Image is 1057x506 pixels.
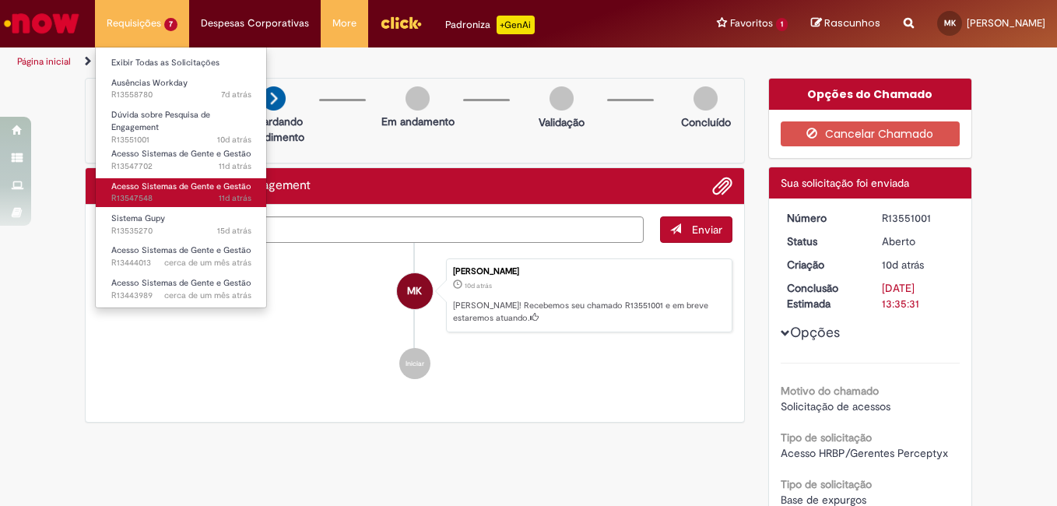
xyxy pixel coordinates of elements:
span: 10d atrás [217,134,251,146]
a: Aberto R13535270 : Sistema Gupy [96,210,267,239]
span: MK [407,272,422,310]
p: Validação [539,114,585,130]
a: Exibir Todas as Solicitações [96,54,267,72]
button: Adicionar anexos [712,176,732,196]
span: Acesso Sistemas de Gente e Gestão [111,244,251,256]
div: [PERSON_NAME] [453,267,724,276]
span: Favoritos [730,16,773,31]
time: 19/09/2025 14:35:28 [882,258,924,272]
p: Em andamento [381,114,455,129]
button: Enviar [660,216,732,243]
img: img-circle-grey.png [694,86,718,111]
span: R13444013 [111,257,251,269]
dt: Conclusão Estimada [775,280,871,311]
ul: Requisições [95,47,267,308]
a: Rascunhos [811,16,880,31]
span: 15d atrás [217,225,251,237]
span: Despesas Corporativas [201,16,309,31]
a: Aberto R13444013 : Acesso Sistemas de Gente e Gestão [96,242,267,271]
div: Opções do Chamado [769,79,972,110]
div: [DATE] 13:35:31 [882,280,954,311]
span: R13547548 [111,192,251,205]
a: Aberto R13547548 : Acesso Sistemas de Gente e Gestão [96,178,267,207]
time: 25/08/2025 12:06:04 [164,290,251,301]
span: Acesso Sistemas de Gente e Gestão [111,181,251,192]
img: arrow-next.png [262,86,286,111]
p: Aguardando Aprovação [92,114,167,145]
p: Concluído [681,114,731,130]
button: Cancelar Chamado [781,121,960,146]
span: Acesso HRBP/Gerentes Perceptyx [781,446,948,460]
p: [PERSON_NAME]! Recebemos seu chamado R13551001 e em breve estaremos atuando. [453,300,724,324]
p: Aguardando atendimento [236,114,311,145]
span: R13443989 [111,290,251,302]
time: 23/09/2025 12:04:39 [221,89,251,100]
div: Aberto [882,234,954,249]
span: R13547702 [111,160,251,173]
p: +GenAi [497,16,535,34]
li: Martina Johana Mahlmann Kipper [97,258,732,333]
span: 1 [776,18,788,31]
span: cerca de um mês atrás [164,290,251,301]
dt: Status [775,234,871,249]
a: Aberto R13558780 : Ausências Workday [96,75,267,104]
span: Rascunhos [824,16,880,30]
span: 11d atrás [219,160,251,172]
ul: Trilhas de página [12,47,693,76]
a: Aberto R13443989 : Acesso Sistemas de Gente e Gestão [96,275,267,304]
div: 19/09/2025 14:35:28 [882,257,954,272]
b: Motivo do chamado [781,384,879,398]
span: Ausências Workday [111,77,188,89]
time: 15/09/2025 11:44:42 [217,225,251,237]
span: Enviar [692,223,722,237]
dt: Criação [775,257,871,272]
a: Página inicial [17,55,71,68]
span: R13551001 [111,134,251,146]
dt: Número [775,210,871,226]
span: 7d atrás [221,89,251,100]
div: Padroniza [445,16,535,34]
a: Aberto R13551001 : Dúvida sobre Pesquisa de Engagement [96,107,267,140]
time: 18/09/2025 14:46:09 [219,192,251,204]
a: Aberto R13547702 : Acesso Sistemas de Gente e Gestão [96,146,267,174]
span: R13535270 [111,225,251,237]
time: 19/09/2025 14:35:28 [465,281,492,290]
span: More [332,16,356,31]
span: Acesso Sistemas de Gente e Gestão [111,148,251,160]
img: img-circle-grey.png [406,86,430,111]
img: img-circle-grey.png [550,86,574,111]
img: click_logo_yellow_360x200.png [380,11,422,34]
span: Solicitação de acessos [781,399,890,413]
span: 11d atrás [219,192,251,204]
ul: Histórico de tíquete [97,243,732,395]
span: 10d atrás [882,258,924,272]
time: 25/08/2025 12:11:41 [164,257,251,269]
img: ServiceNow [2,8,82,39]
div: Martina Johana Mahlmann Kipper [397,273,433,309]
textarea: Digite sua mensagem aqui... [97,216,644,243]
span: 7 [164,18,177,31]
span: Acesso Sistemas de Gente e Gestão [111,277,251,289]
span: R13558780 [111,89,251,101]
span: MK [944,18,956,28]
b: Tipo de solicitação [781,477,872,491]
span: Dúvida sobre Pesquisa de Engagement [111,109,210,133]
span: 10d atrás [465,281,492,290]
span: Requisições [107,16,161,31]
div: R13551001 [882,210,954,226]
b: Tipo de solicitação [781,430,872,445]
span: [PERSON_NAME] [967,16,1045,30]
span: Sistema Gupy [111,213,165,224]
span: Sua solicitação foi enviada [781,176,909,190]
span: cerca de um mês atrás [164,257,251,269]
